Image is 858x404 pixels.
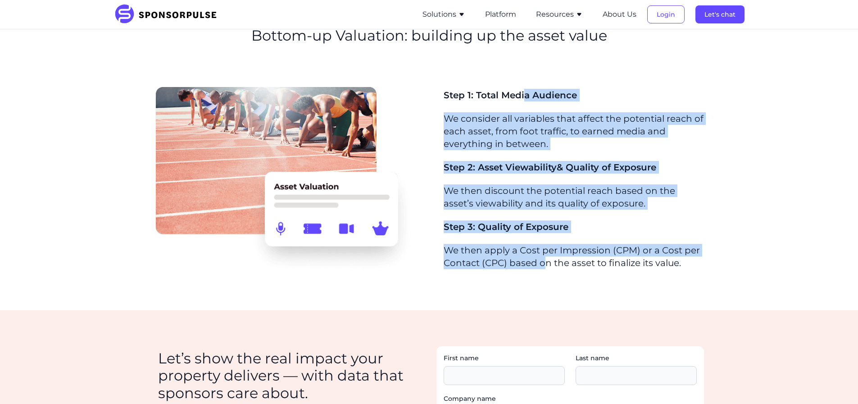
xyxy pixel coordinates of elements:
span: Step 2: Asset Viewability [444,162,557,173]
h2: Let’s show the real impact your property delivers — with data that sponsors care about. [158,350,418,402]
a: About Us [603,10,636,18]
p: We consider all variables that affect the potential reach of each asset, from foot traffic, to ea... [444,112,704,150]
a: Login [647,10,685,18]
label: Last name [576,353,697,363]
button: Solutions [422,9,465,20]
span: Step 1: Total Media Audience [444,90,577,101]
span: Step 3: Quality of Exposure [444,221,568,232]
h2: Bottom-up Valuation: building up the asset value [251,27,607,44]
img: SponsorPulse [114,5,223,24]
button: Let's chat [695,5,745,23]
iframe: Chat Widget [813,361,858,404]
p: We then apply a Cost per Impression (CPM) or a Cost per Contact (CPC) based on the asset to final... [444,244,704,269]
label: Company name [444,394,697,403]
button: About Us [603,9,636,20]
label: First name [444,353,565,363]
span: & Quality of Exposure [557,162,656,173]
a: Platform [485,10,516,18]
button: Platform [485,9,516,20]
button: Resources [536,9,583,20]
button: Login [647,5,685,23]
p: We then discount the potential reach based on the asset’s viewability and its quality of exposure. [444,184,704,210]
a: Let's chat [695,10,745,18]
